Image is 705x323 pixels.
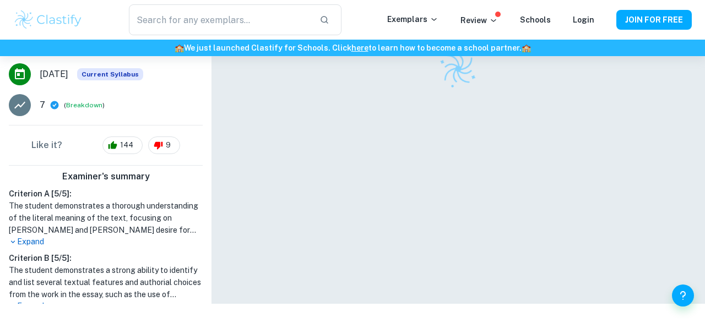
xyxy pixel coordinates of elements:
button: JOIN FOR FREE [616,10,692,30]
div: 9 [148,136,180,154]
span: 9 [160,140,177,151]
h6: Like it? [31,139,62,152]
p: Review [460,14,498,26]
p: Exemplars [387,13,438,25]
span: [DATE] [40,68,68,81]
h1: The student demonstrates a thorough understanding of the literal meaning of the text, focusing on... [9,200,203,236]
a: here [351,43,368,52]
span: 🏫 [175,43,184,52]
h6: Examiner's summary [4,170,207,183]
h6: We just launched Clastify for Schools. Click to learn how to become a school partner. [2,42,703,54]
img: Clastify logo [13,9,83,31]
a: Schools [520,15,551,24]
h6: Criterion B [ 5 / 5 ]: [9,252,203,264]
p: Expand [9,236,203,248]
div: 144 [102,136,143,154]
h6: Criterion A [ 5 / 5 ]: [9,188,203,200]
h1: The student demonstrates a strong ability to identify and list several textual features and autho... [9,264,203,300]
a: Login [573,15,594,24]
span: ( ) [64,100,105,110]
div: This exemplar is based on the current syllabus. Feel free to refer to it for inspiration/ideas wh... [77,68,143,80]
span: 144 [114,140,139,151]
span: 🏫 [522,43,531,52]
span: Current Syllabus [77,68,143,80]
input: Search for any exemplars... [129,4,311,35]
p: Expand [9,300,203,312]
p: 7 [40,98,45,112]
button: Breakdown [66,100,102,110]
img: Clastify logo [433,43,484,94]
button: Help and Feedback [672,284,694,306]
